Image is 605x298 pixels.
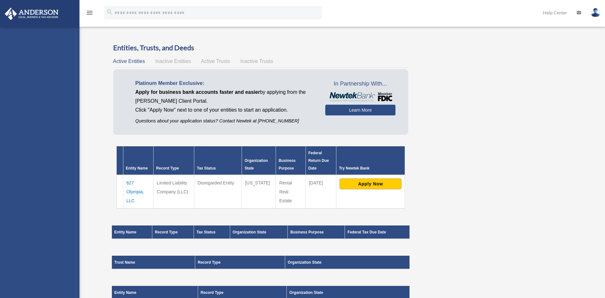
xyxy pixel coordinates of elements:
[240,59,273,64] span: Inactive Trusts
[345,225,410,239] th: Federal Tax Due Date
[135,117,316,125] p: Questions about your application status? Contact Newtek at [PHONE_NUMBER]
[230,225,288,239] th: Organization State
[242,146,276,175] th: Organization State
[276,175,306,209] td: Rental Real Estate
[154,146,194,175] th: Record Type
[325,79,395,89] span: In Partnership With...
[288,225,345,239] th: Business Purpose
[339,164,402,172] div: Try Newtek Bank
[325,105,395,115] a: Learn More
[135,106,316,114] p: Click "Apply Now" next to one of your entities to start an application.
[135,88,316,106] p: by applying from the [PERSON_NAME] Client Portal.
[113,43,409,53] h3: Entities, Trusts, and Deeds
[306,146,336,175] th: Federal Return Due Date
[154,175,194,209] td: Limited Liability Company (LLC)
[135,79,316,88] p: Platinum Member Exclusive:
[285,256,410,269] th: Organization State
[194,146,242,175] th: Tax Status
[123,175,154,209] td: 627 Olympia, LLC
[306,175,336,209] td: [DATE]
[86,9,93,17] i: menu
[123,146,154,175] th: Entity Name
[195,256,285,269] th: Record Type
[328,92,392,102] img: NewtekBankLogoSM.png
[155,59,191,64] span: Inactive Entities
[152,225,194,239] th: Record Type
[113,59,145,64] span: Active Entities
[112,256,195,269] th: Trust Name
[276,146,306,175] th: Business Purpose
[106,9,113,16] i: search
[201,59,230,64] span: Active Trusts
[135,89,260,95] span: Apply for business bank accounts faster and easier
[340,178,402,189] button: Apply Now
[112,225,152,239] th: Entity Name
[591,8,600,17] img: User Pic
[194,225,230,239] th: Tax Status
[86,11,93,17] a: menu
[194,175,242,209] td: Disregarded Entity
[242,175,276,209] td: [US_STATE]
[3,8,60,20] img: Anderson Advisors Platinum Portal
